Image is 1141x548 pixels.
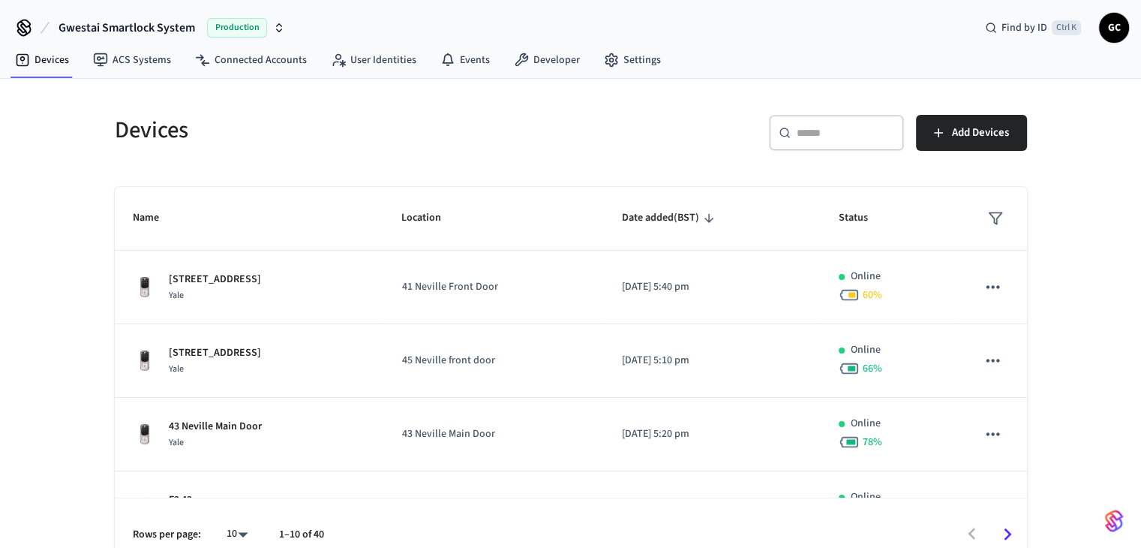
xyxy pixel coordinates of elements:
[952,123,1009,143] span: Add Devices
[401,353,586,369] p: 45 Neville front door
[59,19,195,37] span: Gwestai Smartlock System
[851,489,881,505] p: Online
[133,423,157,447] img: Yale Assure Touchscreen Wifi Smart Lock, Satin Nickel, Front
[3,47,81,74] a: Devices
[169,289,184,302] span: Yale
[839,206,887,230] span: Status
[863,361,882,376] span: 66 %
[219,523,255,545] div: 10
[133,496,157,520] img: Yale Assure Touchscreen Wifi Smart Lock, Satin Nickel, Front
[622,426,803,442] p: [DATE] 5:20 pm
[169,363,184,375] span: Yale
[133,276,157,300] img: Yale Assure Touchscreen Wifi Smart Lock, Satin Nickel, Front
[592,47,673,74] a: Settings
[863,288,882,303] span: 60 %
[851,342,881,358] p: Online
[428,47,502,74] a: Events
[1105,509,1123,533] img: SeamLogoGradient.69752ec5.svg
[169,492,192,508] p: F2 43
[401,206,461,230] span: Location
[169,272,261,288] p: [STREET_ADDRESS]
[133,349,157,373] img: Yale Assure Touchscreen Wifi Smart Lock, Satin Nickel, Front
[133,527,201,543] p: Rows per page:
[115,115,562,146] h5: Devices
[319,47,428,74] a: User Identities
[401,426,586,442] p: 43 Neville Main Door
[851,269,881,285] p: Online
[169,436,184,449] span: Yale
[863,435,882,450] span: 78 %
[1099,13,1129,43] button: GC
[1100,14,1127,41] span: GC
[133,206,179,230] span: Name
[183,47,319,74] a: Connected Accounts
[502,47,592,74] a: Developer
[401,279,586,295] p: 41 Neville Front Door
[851,416,881,432] p: Online
[81,47,183,74] a: ACS Systems
[973,14,1093,41] div: Find by IDCtrl K
[622,353,803,369] p: [DATE] 5:10 pm
[279,527,324,543] p: 1–10 of 40
[169,345,261,361] p: [STREET_ADDRESS]
[622,279,803,295] p: [DATE] 5:40 pm
[207,18,267,38] span: Production
[1001,20,1047,35] span: Find by ID
[169,419,262,435] p: 43 Neville Main Door
[916,115,1027,151] button: Add Devices
[622,206,719,230] span: Date added(BST)
[1052,20,1081,35] span: Ctrl K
